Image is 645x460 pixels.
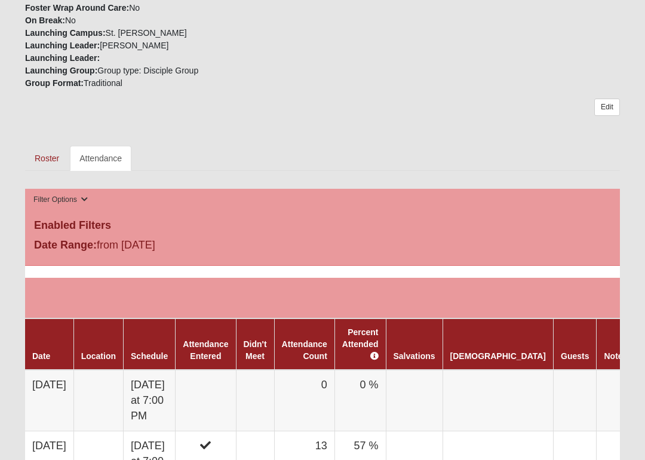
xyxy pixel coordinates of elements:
[25,3,129,13] strong: Foster Wrap Around Care:
[25,146,69,171] a: Roster
[594,99,620,116] a: Edit
[124,370,176,431] td: [DATE] at 7:00 PM
[25,28,106,38] strong: Launching Campus:
[604,351,627,361] a: Notes
[183,339,228,361] a: Attendance Entered
[282,339,327,361] a: Attendance Count
[131,351,168,361] a: Schedule
[25,237,223,256] div: from [DATE]
[34,237,97,253] label: Date Range:
[25,53,100,63] strong: Launching Leader:
[25,66,97,75] strong: Launching Group:
[30,194,91,206] button: Filter Options
[25,370,73,431] td: [DATE]
[81,351,116,361] a: Location
[32,351,50,361] a: Date
[25,16,65,25] strong: On Break:
[25,41,100,50] strong: Launching Leader:
[554,318,597,370] th: Guests
[386,318,443,370] th: Salvations
[70,146,131,171] a: Attendance
[443,318,553,370] th: [DEMOGRAPHIC_DATA]
[25,78,84,88] strong: Group Format:
[34,219,611,232] h4: Enabled Filters
[334,370,386,431] td: 0 %
[342,327,379,361] a: Percent Attended
[274,370,334,431] td: 0
[244,339,267,361] a: Didn't Meet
